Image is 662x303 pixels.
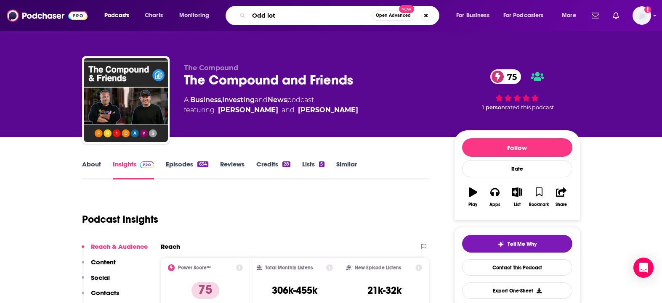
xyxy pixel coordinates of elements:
[633,6,651,25] img: User Profile
[489,202,500,207] div: Apps
[179,10,209,21] span: Monitoring
[355,265,401,271] h2: New Episode Listens
[376,13,411,18] span: Open Advanced
[562,10,576,21] span: More
[550,182,572,212] button: Share
[462,282,572,299] button: Export One-Sheet
[508,241,537,248] span: Tell Me Why
[268,96,287,104] a: News
[503,10,544,21] span: For Podcasters
[633,6,651,25] button: Show profile menu
[184,64,238,72] span: The Compound
[336,160,357,179] a: Similar
[498,9,556,22] button: open menu
[556,202,567,207] div: Share
[104,10,129,21] span: Podcasts
[282,161,290,167] div: 28
[184,105,358,115] span: featuring
[482,104,505,111] span: 1 person
[282,105,295,115] span: and
[82,160,101,179] a: About
[140,161,154,168] img: Podchaser Pro
[633,6,651,25] span: Logged in as hannah.bishop
[644,6,651,13] svg: Add a profile image
[82,258,116,274] button: Content
[506,182,528,212] button: List
[454,64,580,116] div: 75 1 personrated this podcast
[222,96,255,104] a: Investing
[113,160,154,179] a: InsightsPodchaser Pro
[82,274,110,289] button: Social
[255,96,268,104] span: and
[234,6,447,25] div: Search podcasts, credits, & more...
[272,284,317,297] h3: 306k-455k
[249,9,372,22] input: Search podcasts, credits, & more...
[265,265,313,271] h2: Total Monthly Listens
[462,160,572,177] div: Rate
[161,242,180,250] h2: Reach
[456,10,489,21] span: For Business
[82,242,148,258] button: Reach & Audience
[462,259,572,276] a: Contact This Podcast
[514,202,521,207] div: List
[497,241,504,248] img: tell me why sparkle
[319,161,324,167] div: 5
[484,182,506,212] button: Apps
[82,213,158,226] h1: Podcast Insights
[490,69,521,84] a: 75
[588,8,603,23] a: Show notifications dropdown
[499,69,521,84] span: 75
[197,161,208,167] div: 634
[191,282,219,299] p: 75
[178,265,211,271] h2: Power Score™
[256,160,290,179] a: Credits28
[609,8,622,23] a: Show notifications dropdown
[399,5,414,13] span: New
[221,96,222,104] span: ,
[505,104,554,111] span: rated this podcast
[145,10,163,21] span: Charts
[139,9,168,22] a: Charts
[84,58,168,142] img: The Compound and Friends
[218,105,278,115] a: Michael Batnick
[468,202,477,207] div: Play
[98,9,140,22] button: open menu
[190,96,221,104] a: Business
[372,11,415,21] button: Open AdvancedNew
[633,258,654,278] div: Open Intercom Messenger
[220,160,245,179] a: Reviews
[91,242,148,250] p: Reach & Audience
[556,9,587,22] button: open menu
[529,202,549,207] div: Bookmark
[462,138,572,157] button: Follow
[298,105,358,115] a: Josh Brown
[367,284,401,297] h3: 21k-32k
[528,182,550,212] button: Bookmark
[91,289,119,297] p: Contacts
[173,9,220,22] button: open menu
[302,160,324,179] a: Lists5
[462,235,572,253] button: tell me why sparkleTell Me Why
[462,182,484,212] button: Play
[7,8,88,24] img: Podchaser - Follow, Share and Rate Podcasts
[166,160,208,179] a: Episodes634
[91,274,110,282] p: Social
[450,9,500,22] button: open menu
[91,258,116,266] p: Content
[184,95,358,115] div: A podcast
